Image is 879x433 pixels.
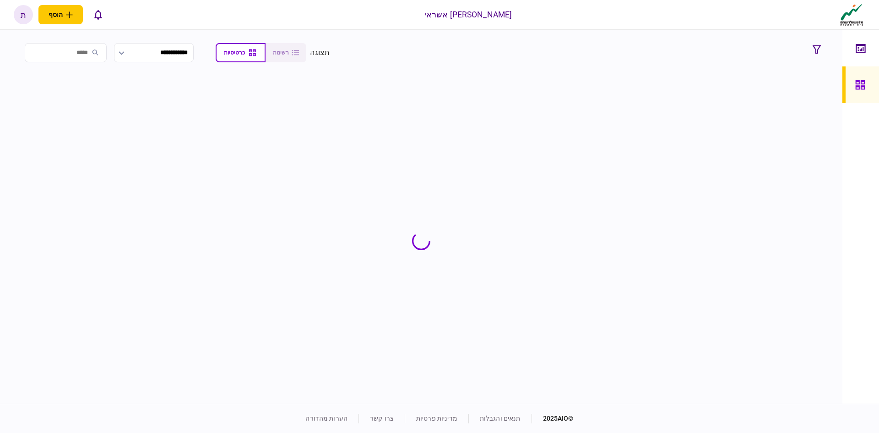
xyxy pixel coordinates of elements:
span: כרטיסיות [224,49,245,56]
span: רשימה [273,49,289,56]
img: client company logo [838,3,865,26]
button: רשימה [266,43,306,62]
button: פתח רשימת התראות [88,5,108,24]
a: צרו קשר [370,415,394,422]
a: הערות מהדורה [305,415,347,422]
a: מדיניות פרטיות [416,415,457,422]
button: כרטיסיות [216,43,266,62]
div: תצוגה [310,47,330,58]
div: [PERSON_NAME] אשראי [424,9,512,21]
button: ת [14,5,33,24]
a: תנאים והגבלות [480,415,521,422]
button: פתח תפריט להוספת לקוח [38,5,83,24]
div: © 2025 AIO [532,414,574,423]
